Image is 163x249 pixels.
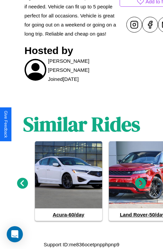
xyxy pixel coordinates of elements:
[3,111,8,138] div: Give Feedback
[7,226,23,242] div: Open Intercom Messenger
[35,141,102,221] a: Acura-60/day
[44,240,119,249] p: Support ID: me836ocetpnpphpnp9
[23,110,140,138] h1: Similar Rides
[35,208,102,221] h4: Acura - 60 /day
[48,74,79,84] p: Joined [DATE]
[48,56,117,74] p: [PERSON_NAME] [PERSON_NAME]
[25,45,116,56] h3: Hosted by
